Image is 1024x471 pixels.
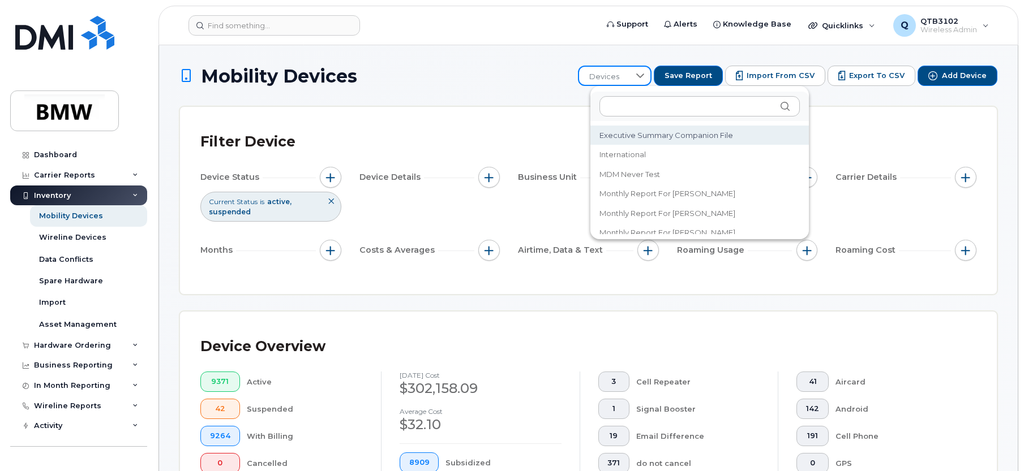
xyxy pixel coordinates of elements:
[598,399,630,419] button: 1
[599,188,735,199] span: Monthly Report for [PERSON_NAME]
[201,66,357,86] span: Mobility Devices
[200,244,236,256] span: Months
[210,377,230,386] span: 9371
[579,67,629,87] span: Devices
[590,145,809,165] li: International
[918,66,997,86] button: Add Device
[636,426,760,446] div: Email Difference
[806,404,819,413] span: 142
[518,244,606,256] span: Airtime, Data & Text
[590,184,809,204] li: Monthly Report for Andrea Marschner
[209,197,258,206] span: Current Status
[836,171,900,183] span: Carrier Details
[836,426,958,446] div: Cell Phone
[677,244,748,256] span: Roaming Usage
[599,169,660,180] span: MDM Never Test
[210,431,230,440] span: 9264
[359,171,424,183] span: Device Details
[599,149,646,160] span: International
[806,377,819,386] span: 41
[654,66,723,86] button: Save Report
[590,223,809,243] li: Monthly Report for Christopher Ripple
[599,130,733,141] span: Executive Summary Companion file
[599,208,735,219] span: Monthly Report for [PERSON_NAME]
[607,459,620,468] span: 371
[747,71,815,81] span: Import from CSV
[359,244,438,256] span: Costs & Averages
[636,399,760,419] div: Signal Booster
[210,404,230,413] span: 42
[942,71,987,81] span: Add Device
[975,422,1016,463] iframe: Messenger Launcher
[806,431,819,440] span: 191
[200,399,240,419] button: 42
[598,371,630,392] button: 3
[599,227,735,238] span: Monthly Report for [PERSON_NAME]
[260,197,264,206] span: is
[836,399,958,419] div: Android
[247,371,363,392] div: Active
[590,204,809,223] li: Monthly Report for Antonio Ganzalez
[806,459,819,468] span: 0
[836,371,958,392] div: Aircard
[400,415,562,434] div: $32.10
[607,404,620,413] span: 1
[598,426,630,446] button: 19
[607,377,620,386] span: 3
[209,208,251,216] span: suspended
[836,244,899,256] span: Roaming Cost
[200,332,325,361] div: Device Overview
[200,426,240,446] button: 9264
[400,371,562,379] h4: [DATE] cost
[636,371,760,392] div: Cell Repeater
[247,426,363,446] div: With Billing
[200,171,263,183] span: Device Status
[518,171,580,183] span: Business Unit
[796,371,829,392] button: 41
[725,66,825,86] button: Import from CSV
[247,399,363,419] div: Suspended
[828,66,915,86] button: Export to CSV
[590,126,809,145] li: Executive Summary Companion file
[796,426,829,446] button: 191
[796,399,829,419] button: 142
[409,458,430,467] span: 8909
[210,459,230,468] span: 0
[400,408,562,415] h4: Average cost
[590,165,809,184] li: MDM Never Test
[200,371,240,392] button: 9371
[607,431,620,440] span: 19
[849,71,905,81] span: Export to CSV
[400,379,562,398] div: $302,158.09
[267,197,292,206] span: active
[665,71,712,81] span: Save Report
[200,127,295,157] div: Filter Device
